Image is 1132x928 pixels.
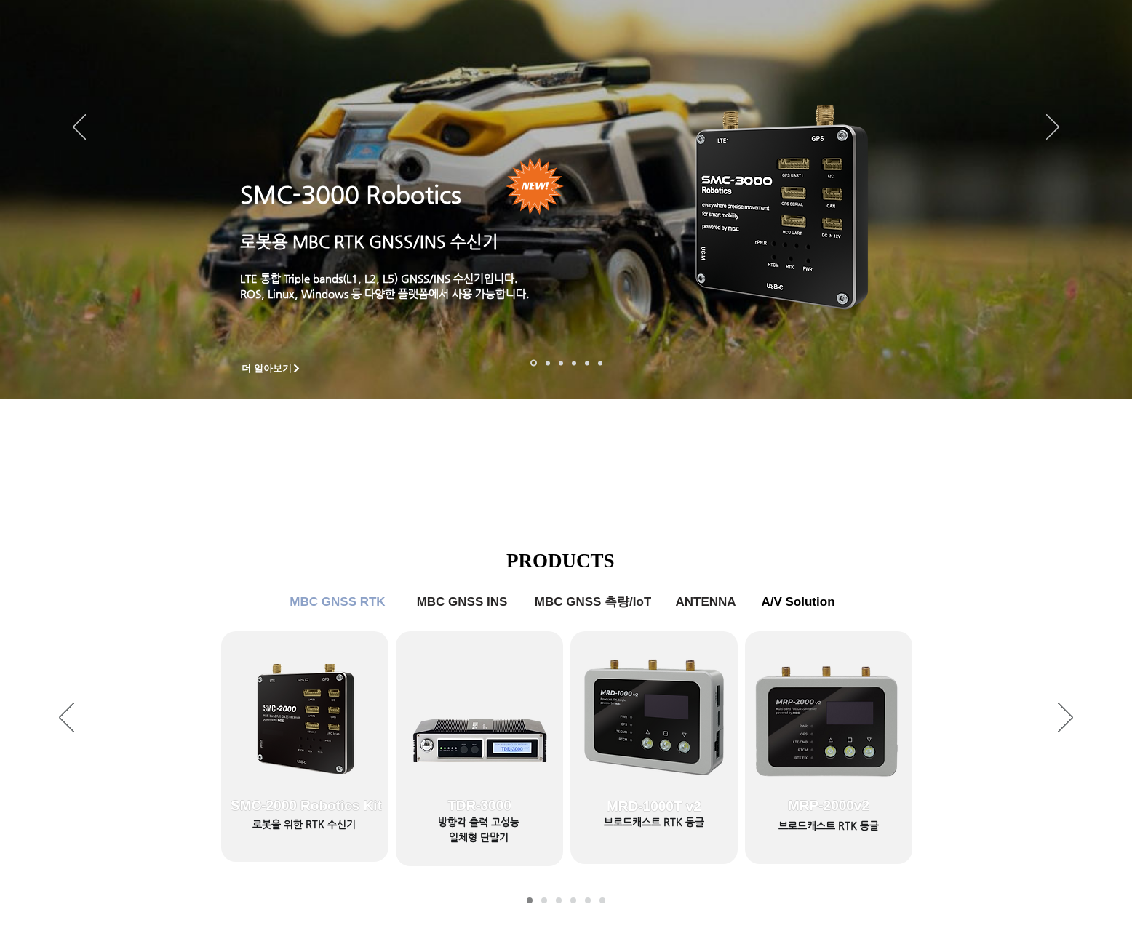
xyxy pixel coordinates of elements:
button: 다음 [1058,703,1073,735]
span: MBC GNSS INS [417,595,508,609]
button: 다음 [1046,114,1059,142]
a: MBC GNSS INS [407,588,517,617]
a: ROS, Linux, Windows 등 다양한 플랫폼에서 사용 가능합니다. [240,287,530,300]
a: ANTENNA [669,588,742,617]
a: MRP-2000v2 [745,631,912,857]
a: 로봇용 MBC RTK GNSS/INS 수신기 [240,232,498,251]
img: KakaoTalk_20241224_155801212.png [675,83,890,327]
a: 정밀농업 [598,361,602,365]
a: ANTENNA [585,897,591,903]
button: 이전 [73,114,86,142]
a: 로봇 [585,361,589,365]
a: 더 알아보기 [235,359,308,377]
a: MRD-1000T v2 [570,632,738,857]
a: MBC GNSS 측량/IoT [570,897,576,903]
a: A/V Solution [751,588,845,617]
span: TDR-3000 [447,798,511,814]
span: MBC GNSS RTK [290,595,385,609]
nav: 슬라이드 [522,897,610,903]
a: MBC GNSS INS [556,897,562,903]
span: MBC GNSS 측량/IoT [535,593,652,610]
nav: 슬라이드 [526,360,607,367]
span: MRD-1000T v2 [607,799,701,815]
span: 더 알아보기 [242,362,292,375]
a: A/V Solution [599,897,605,903]
a: SMC-3000 Robotics [240,181,461,209]
button: 이전 [59,703,74,735]
a: TDR-3000 [396,631,563,857]
span: A/V Solution [761,595,834,609]
a: LTE 통합 Triple bands(L1, L2, L5) GNSS/INS 수신기입니다. [240,272,518,284]
a: SMC-2000 Robotics Kit [223,631,390,857]
span: MRP-2000v2 [788,798,869,814]
a: 측량 IoT [559,361,563,365]
span: SMC-2000 Robotics Kit [231,798,382,814]
a: MBC GNSS 측량/IoT [524,588,662,617]
a: MBC GNSS RTK2 [541,897,547,903]
a: 자율주행 [572,361,576,365]
a: 드론 8 - SMC 2000 [546,361,550,365]
span: ANTENNA [675,595,736,609]
a: MBC GNSS RTK [279,588,396,617]
a: MBC GNSS RTK1 [527,897,533,903]
a: 로봇- SMC 2000 [530,360,537,367]
span: PRODUCTS [506,550,615,572]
